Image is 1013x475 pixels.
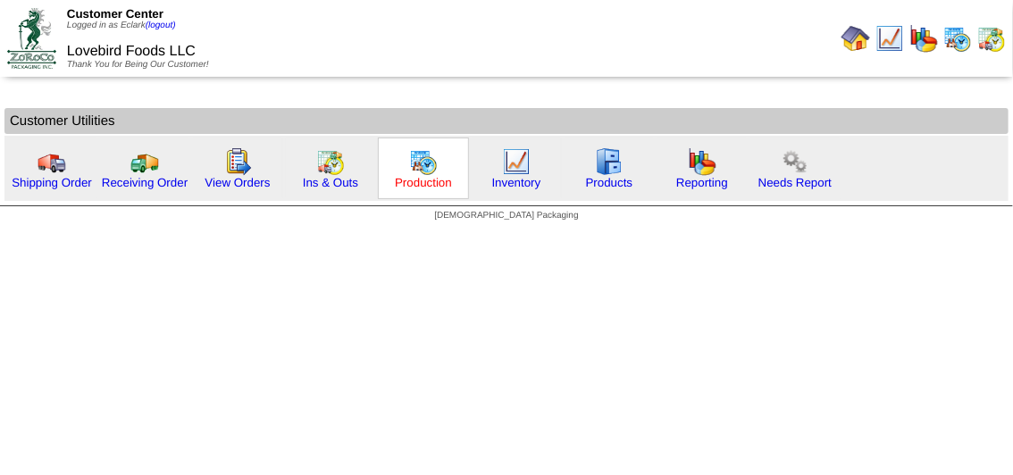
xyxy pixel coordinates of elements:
a: Receiving Order [102,176,188,189]
a: (logout) [146,21,176,30]
img: calendarprod.gif [943,24,972,53]
img: truck.gif [38,147,66,176]
img: workorder.gif [223,147,252,176]
a: View Orders [205,176,270,189]
img: workflow.png [781,147,809,176]
td: Customer Utilities [4,108,1009,134]
a: Needs Report [758,176,832,189]
a: Inventory [492,176,541,189]
img: truck2.gif [130,147,159,176]
img: calendarinout.gif [977,24,1006,53]
img: graph.gif [688,147,716,176]
img: line_graph.gif [875,24,904,53]
a: Ins & Outs [303,176,358,189]
span: [DEMOGRAPHIC_DATA] Packaging [434,211,578,221]
span: Customer Center [67,7,163,21]
img: graph.gif [909,24,938,53]
a: Products [586,176,633,189]
img: home.gif [841,24,870,53]
span: Lovebird Foods LLC [67,44,196,59]
img: calendarinout.gif [316,147,345,176]
span: Logged in as Eclark [67,21,176,30]
a: Reporting [676,176,728,189]
a: Shipping Order [12,176,92,189]
img: line_graph.gif [502,147,531,176]
span: Thank You for Being Our Customer! [67,60,209,70]
img: cabinet.gif [595,147,624,176]
img: calendarprod.gif [409,147,438,176]
img: ZoRoCo_Logo(Green%26Foil)%20jpg.webp [7,8,56,68]
a: Production [395,176,452,189]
